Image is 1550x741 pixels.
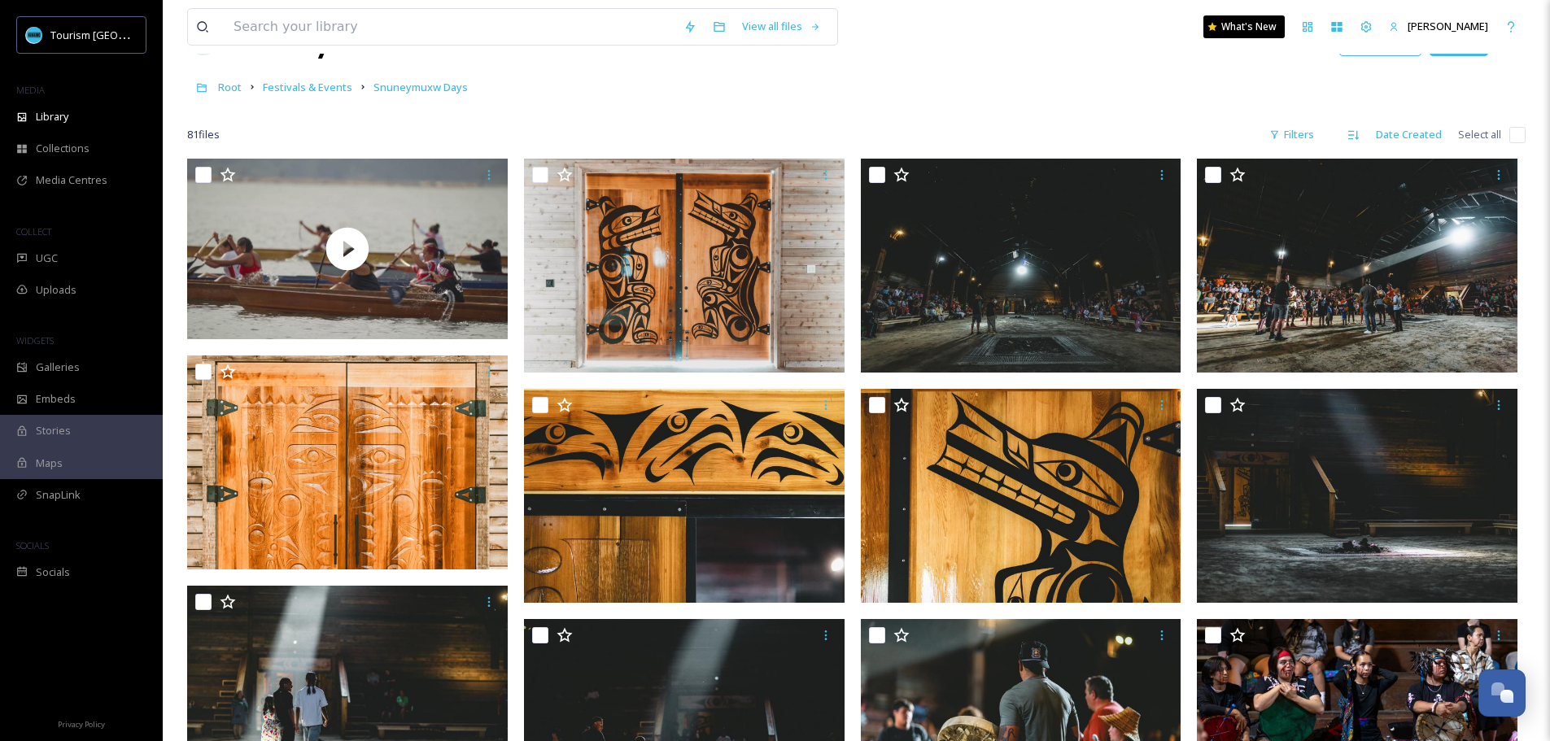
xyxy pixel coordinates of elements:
[36,251,58,266] span: UGC
[734,11,829,42] a: View all files
[58,713,105,733] a: Privacy Policy
[263,77,352,97] a: Festivals & Events
[36,423,71,438] span: Stories
[524,389,845,603] img: TylerCave_Naniamo_July_Day1_21.jpg
[1197,159,1517,373] img: TylerCave_Naniamo_July_Day1_8.jpg
[218,80,242,94] span: Root
[1261,119,1322,150] div: Filters
[58,719,105,730] span: Privacy Policy
[263,80,352,94] span: Festivals & Events
[36,455,63,471] span: Maps
[16,225,51,238] span: COLLECT
[373,77,468,97] a: Snuneymuxw Days
[1368,119,1450,150] div: Date Created
[861,159,1181,373] img: TylerCave_Naniamo_July_Day1_5.jpg
[16,84,45,96] span: MEDIA
[16,539,49,551] span: SOCIALS
[16,334,54,347] span: WIDGETS
[1381,11,1496,42] a: [PERSON_NAME]
[187,159,508,339] img: thumbnail
[1458,127,1501,142] span: Select all
[373,80,468,94] span: Snuneymuxw Days
[524,159,845,373] img: TylerCave_Naniamo_July_Day1_1.jpg
[50,27,196,42] span: Tourism [GEOGRAPHIC_DATA]
[26,27,42,43] img: tourism_nanaimo_logo.jpeg
[36,487,81,503] span: SnapLink
[36,564,70,580] span: Socials
[861,389,1181,603] img: TylerCave_Naniamo_July_Day1_19.jpg
[218,77,242,97] a: Root
[36,109,68,124] span: Library
[1478,669,1526,717] button: Open Chat
[36,391,76,407] span: Embeds
[1408,19,1488,33] span: [PERSON_NAME]
[1203,15,1285,38] a: What's New
[36,141,90,156] span: Collections
[225,9,675,45] input: Search your library
[36,172,107,188] span: Media Centres
[36,282,76,298] span: Uploads
[1197,389,1517,603] img: TylerCave_Naniamo_July_Day1_25.jpg
[36,360,80,375] span: Galleries
[187,355,508,569] img: TylerCave_Naniamo_July_Day1_23.jpg
[187,127,220,142] span: 81 file s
